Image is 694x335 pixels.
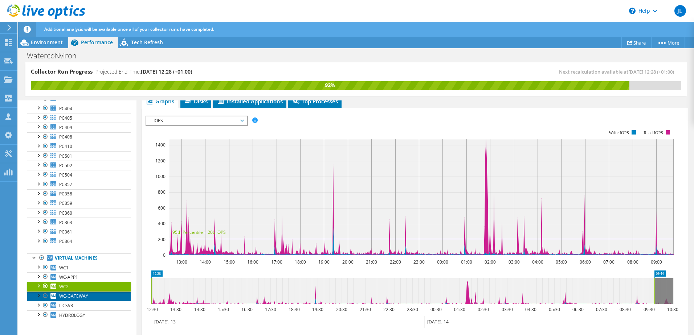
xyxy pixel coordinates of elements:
a: HYDROLOGY [27,310,131,320]
a: PC357 [27,180,131,189]
span: PC410 [59,143,72,149]
a: PC359 [27,199,131,208]
a: WC2 [27,282,131,291]
span: PC408 [59,134,72,140]
a: WC-APP1 [27,272,131,282]
text: 20:00 [342,259,353,265]
span: Graphs [146,98,174,105]
span: Performance [81,39,113,46]
span: PC405 [59,115,72,121]
text: 16:00 [247,259,258,265]
text: 800 [158,189,166,195]
text: 22:00 [389,259,401,265]
span: WC-GATEWAY [59,293,88,299]
text: 13:00 [176,259,187,265]
span: PC409 [59,124,72,131]
span: HYDROLOGY [59,312,85,318]
span: Tech Refresh [131,39,163,46]
a: PC409 [27,123,131,132]
a: PC404 [27,104,131,113]
text: 09:30 [643,306,654,313]
span: Top Processes [292,98,338,105]
a: PC358 [27,189,131,199]
span: PC501 [59,153,72,159]
text: 14:00 [199,259,211,265]
text: 04:30 [525,306,536,313]
text: 05:30 [548,306,560,313]
a: Virtual Machines [27,253,131,263]
text: 03:00 [508,259,519,265]
text: 23:00 [413,259,424,265]
text: 06:30 [572,306,583,313]
span: PC502 [59,162,72,169]
span: Additional analysis will be available once all of your collector runs have completed. [44,26,214,32]
text: 00:30 [430,306,441,313]
span: PC361 [59,229,72,235]
span: PC404 [59,106,72,112]
text: 04:00 [532,259,543,265]
text: 0 [163,252,166,258]
span: PC359 [59,200,72,206]
svg: \n [629,8,636,14]
a: PC364 [27,237,131,246]
span: Next recalculation available at [559,69,678,75]
span: IOPS [150,116,243,125]
text: 18:30 [288,306,299,313]
text: 08:30 [619,306,630,313]
text: 01:00 [461,259,472,265]
text: 15:30 [217,306,229,313]
a: More [651,37,685,48]
text: 600 [158,205,166,211]
text: 12:30 [146,306,158,313]
span: PC357 [59,181,72,187]
a: PC363 [27,218,131,227]
span: PC364 [59,238,72,244]
text: 15:00 [223,259,234,265]
text: 08:00 [627,259,638,265]
text: 13:30 [170,306,181,313]
text: 95th Percentile = 206 IOPS [172,229,226,235]
text: 00:00 [437,259,448,265]
text: 16:30 [241,306,252,313]
text: 05:00 [555,259,567,265]
text: 17:30 [265,306,276,313]
span: WC-APP1 [59,274,78,280]
a: WC1 [27,263,131,272]
text: 03:30 [501,306,513,313]
a: Share [621,37,652,48]
text: 02:00 [484,259,495,265]
a: PC408 [27,132,131,142]
span: WC1 [59,265,69,271]
text: 1400 [155,142,166,148]
text: 06:00 [579,259,591,265]
text: 22:30 [383,306,394,313]
span: [DATE] 12:28 (+01:00) [628,69,674,75]
a: WC-GATEWAY [27,291,131,301]
span: Environment [31,39,63,46]
a: PC361 [27,227,131,236]
text: 200 [158,236,166,243]
text: 1200 [155,158,166,164]
text: 02:30 [477,306,489,313]
span: [DATE] 12:28 (+01:00) [141,68,192,75]
text: 07:00 [603,259,614,265]
span: Installed Applications [217,98,283,105]
span: PC358 [59,191,72,197]
text: 21:00 [366,259,377,265]
text: 01:30 [454,306,465,313]
text: 19:00 [318,259,329,265]
a: PC502 [27,161,131,170]
span: LICSVR [59,302,73,309]
text: 14:30 [194,306,205,313]
text: 1000 [155,173,166,179]
span: PC360 [59,210,72,216]
a: PC360 [27,208,131,218]
text: 18:00 [294,259,306,265]
text: 400 [158,220,166,227]
a: PC504 [27,170,131,179]
text: 09:00 [650,259,662,265]
text: 21:30 [359,306,371,313]
text: 23:30 [407,306,418,313]
div: 92% [31,81,629,89]
h1: WatercoNviron [24,52,88,60]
